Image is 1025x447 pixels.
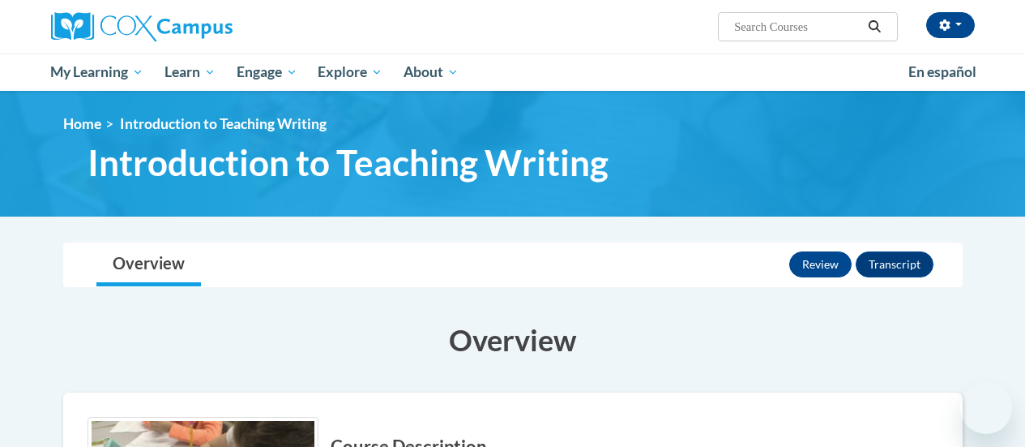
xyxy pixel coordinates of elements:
[908,63,976,80] span: En español
[164,62,216,82] span: Learn
[63,115,101,132] a: Home
[789,251,852,277] button: Review
[41,54,155,91] a: My Learning
[307,54,393,91] a: Explore
[154,54,226,91] a: Learn
[51,12,233,41] img: Cox Campus
[856,251,933,277] button: Transcript
[88,141,609,184] span: Introduction to Teaching Writing
[898,55,987,89] a: En español
[96,243,201,286] a: Overview
[960,382,1012,434] iframe: Button to launch messaging window
[39,54,987,91] div: Main menu
[226,54,308,91] a: Engage
[393,54,469,91] a: About
[51,12,343,41] a: Cox Campus
[404,62,459,82] span: About
[926,12,975,38] button: Account Settings
[120,115,327,132] span: Introduction to Teaching Writing
[862,17,886,37] button: Search
[318,62,382,82] span: Explore
[63,320,963,360] h3: Overview
[237,62,297,82] span: Engage
[732,17,862,37] input: Search Courses
[50,62,143,82] span: My Learning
